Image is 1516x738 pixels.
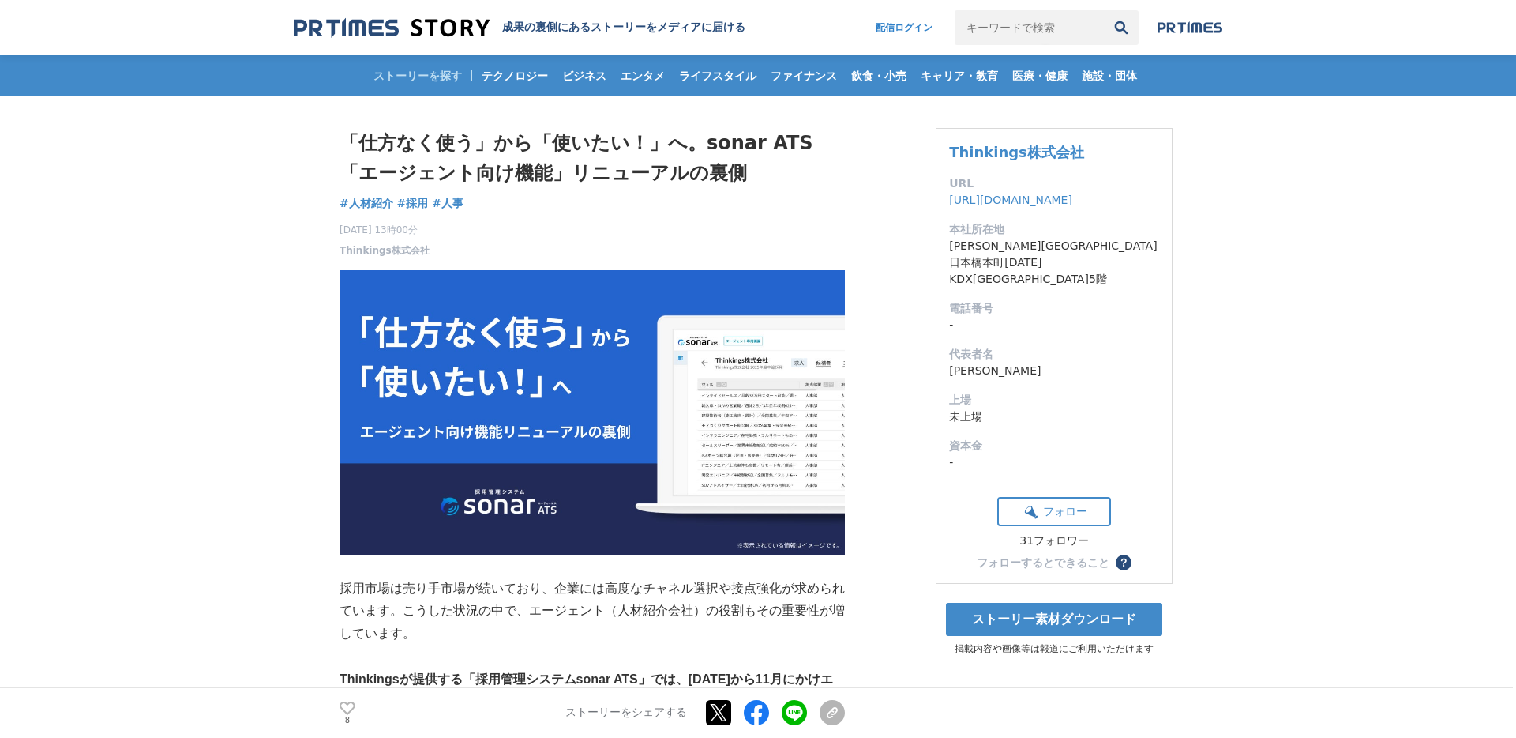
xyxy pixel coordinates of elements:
span: エンタメ [614,69,671,83]
dt: 本社所在地 [949,221,1159,238]
strong: Thinkingsが提供する「採用管理システムsonar ATS」では、[DATE]から11月にかけエージェント向け機能のリニューアルを行いました。 [340,672,833,709]
a: #人材紹介 [340,195,393,212]
dt: 上場 [949,392,1159,409]
span: 施設・団体 [1075,69,1143,83]
button: ？ [1116,555,1131,570]
span: ライフスタイル [673,69,763,83]
div: 31フォロワー [997,534,1111,548]
div: フォローするとできること [977,557,1109,568]
a: 医療・健康 [1006,55,1074,96]
dt: 代表者名 [949,346,1159,363]
a: ビジネス [556,55,613,96]
a: 飲食・小売 [845,55,913,96]
img: prtimes [1158,21,1222,34]
a: ファイナンス [764,55,843,96]
button: 検索 [1104,10,1139,45]
span: #人材紹介 [340,196,393,210]
dd: [PERSON_NAME][GEOGRAPHIC_DATA]日本橋本町[DATE] KDX[GEOGRAPHIC_DATA]5階 [949,238,1159,288]
span: ファイナンス [764,69,843,83]
img: 成果の裏側にあるストーリーをメディアに届ける [294,17,490,39]
input: キーワードで検索 [955,10,1104,45]
h2: 成果の裏側にあるストーリーをメディアに届ける [502,21,745,35]
img: thumbnail_175a6aa0-d23f-11ef-b84f-4fcebca30792.png [340,270,845,555]
a: #採用 [397,195,429,212]
span: ビジネス [556,69,613,83]
span: #人事 [432,196,463,210]
span: 医療・健康 [1006,69,1074,83]
a: [URL][DOMAIN_NAME] [949,194,1072,206]
a: 配信ログイン [860,10,948,45]
a: エンタメ [614,55,671,96]
p: 8 [340,717,355,725]
dd: - [949,454,1159,471]
a: キャリア・教育 [914,55,1004,96]
dd: 未上場 [949,409,1159,425]
a: #人事 [432,195,463,212]
dd: - [949,317,1159,333]
span: テクノロジー [475,69,554,83]
a: Thinkings株式会社 [949,144,1084,160]
span: [DATE] 13時00分 [340,223,430,237]
dd: [PERSON_NAME] [949,363,1159,379]
a: テクノロジー [475,55,554,96]
span: 飲食・小売 [845,69,913,83]
dt: 電話番号 [949,300,1159,317]
dt: 資本金 [949,438,1159,454]
span: #採用 [397,196,429,210]
a: 成果の裏側にあるストーリーをメディアに届ける 成果の裏側にあるストーリーをメディアに届ける [294,17,745,39]
p: ストーリーをシェアする [565,706,687,721]
h1: 「仕方なく使う」から「使いたい！」へ。sonar ATS「エージェント向け機能」リニューアルの裏側 [340,128,845,189]
span: ？ [1118,557,1129,568]
a: Thinkings株式会社 [340,243,430,258]
a: ライフスタイル [673,55,763,96]
a: ストーリー素材ダウンロード [946,603,1162,636]
dt: URL [949,175,1159,192]
p: 掲載内容や画像等は報道にご利用いただけます [936,642,1173,656]
a: 施設・団体 [1075,55,1143,96]
span: キャリア・教育 [914,69,1004,83]
p: 採用市場は売り手市場が続いており、企業には高度なチャネル選択や接点強化が求められています。こうした状況の中で、エージェント（人材紹介会社）の役割もその重要性が増しています。 [340,578,845,646]
button: フォロー [997,497,1111,526]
